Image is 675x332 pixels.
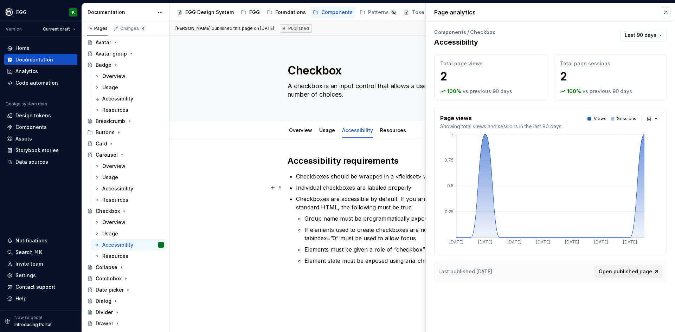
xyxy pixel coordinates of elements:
a: Foundations [264,7,309,18]
a: Overview [91,217,167,228]
div: Page tree [174,5,523,19]
div: Divider [96,309,113,316]
a: Overview [91,71,167,82]
button: EGGK [1,5,80,20]
p: Group name must be programmatically exposed using aria-labeledby=”” [304,214,553,223]
div: Components [15,124,47,131]
div: Accessibility [102,95,133,102]
a: Usage [91,82,167,93]
div: Data sources [15,158,48,165]
span: Last 90 days [625,32,656,39]
div: Tokens [412,9,430,16]
div: Design tokens [15,112,51,119]
a: Resources [380,127,406,133]
p: vs previous 90 days [583,88,632,95]
button: Last 90 days [620,29,667,41]
div: Date picker [96,286,124,293]
div: Usage [316,123,338,137]
div: Accessibility [339,123,376,137]
a: Combobox [84,273,167,284]
p: Total page sessions [560,60,661,67]
div: Dialog [96,298,111,305]
div: EGG [16,9,27,16]
a: Accessibility [91,183,167,194]
button: Open published page [594,265,662,278]
p: Total page views [440,60,541,67]
a: Resources [91,104,167,116]
button: Notifications [4,235,77,246]
div: Overview [286,123,315,137]
tspan: [DATE] [594,239,608,245]
button: Current draft [40,24,79,34]
div: Help [15,295,27,302]
div: Design system data [6,101,47,107]
p: New release! [14,315,42,320]
textarea: Checkbox [286,62,552,79]
div: Pages [87,26,108,31]
div: Contact support [15,284,55,291]
p: Checkboxes should be wrapped in a <fieldset> with <legend> providing the group name [296,172,553,181]
a: Settings [4,270,77,281]
a: Components [4,122,77,133]
div: Components [321,9,353,16]
div: EGG Design System [185,9,234,16]
p: 2 [440,70,541,84]
span: Current draft [43,26,70,32]
p: Introducing Portal [14,322,51,327]
div: Card [96,140,107,147]
p: 100 % [447,88,461,95]
span: published this page on [DATE] [175,26,274,31]
button: Help [4,293,77,304]
div: Notifications [15,237,47,244]
div: Resources [102,106,128,113]
p: Page analytics [434,3,667,21]
a: Avatar group [84,48,167,59]
textarea: A checkbox is an input control that allows a user to select one or more options from a number of ... [286,80,552,100]
div: Foundations [275,9,306,16]
a: Tokens [401,7,441,18]
div: Assets [15,135,32,142]
a: Overview [289,127,312,133]
div: Invite team [15,260,43,267]
button: Search ⌘K [4,247,77,258]
a: Home [4,43,77,54]
a: Storybook stories [4,145,77,156]
a: Data sources [4,156,77,168]
div: Overview [102,163,126,170]
a: Avatar [84,37,167,48]
p: vs previous 90 days [463,88,512,95]
div: K [72,9,75,15]
button: Contact support [4,281,77,293]
div: Analytics [15,68,38,75]
a: Checkbox [84,206,167,217]
a: Carousel [84,149,167,161]
a: Code automation [4,77,77,89]
p: Elements must be given a role of “checkbox” [304,245,553,254]
a: Divider [84,307,167,318]
tspan: 0.5 [447,183,454,188]
div: Settings [15,272,36,279]
tspan: [DATE] [478,239,492,245]
a: Overview [91,161,167,172]
a: Card [84,138,167,149]
p: Page views [440,114,561,122]
div: Overview [102,73,126,80]
div: Buttons [96,129,115,136]
div: Storybook stories [15,147,59,154]
div: Carousel [96,151,118,158]
a: Collapse [84,262,167,273]
a: Invite team [4,258,77,269]
div: Resources [102,196,128,203]
a: Usage [319,127,335,133]
p: Views [594,116,606,122]
p: Components / Checkbox [434,29,495,36]
p: Sessions [617,116,636,122]
a: Accessibility [91,93,167,104]
a: Dialog [84,295,167,307]
tspan: [DATE] [623,239,637,245]
h2: Accessibility requirements [288,155,553,167]
a: EGG [238,7,263,18]
p: 100 % [567,88,581,95]
a: Design tokens [4,110,77,121]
